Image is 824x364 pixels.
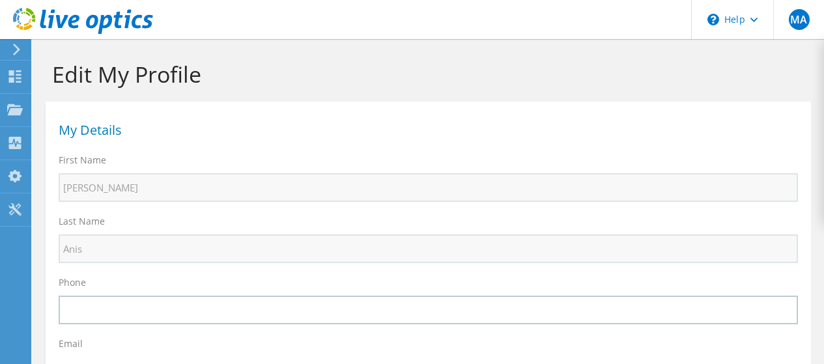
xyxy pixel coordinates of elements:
[52,61,798,88] h1: Edit My Profile
[59,337,83,350] label: Email
[789,9,810,30] span: MA
[707,14,719,25] svg: \n
[59,124,791,137] h1: My Details
[59,154,106,167] label: First Name
[59,276,86,289] label: Phone
[59,215,105,228] label: Last Name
